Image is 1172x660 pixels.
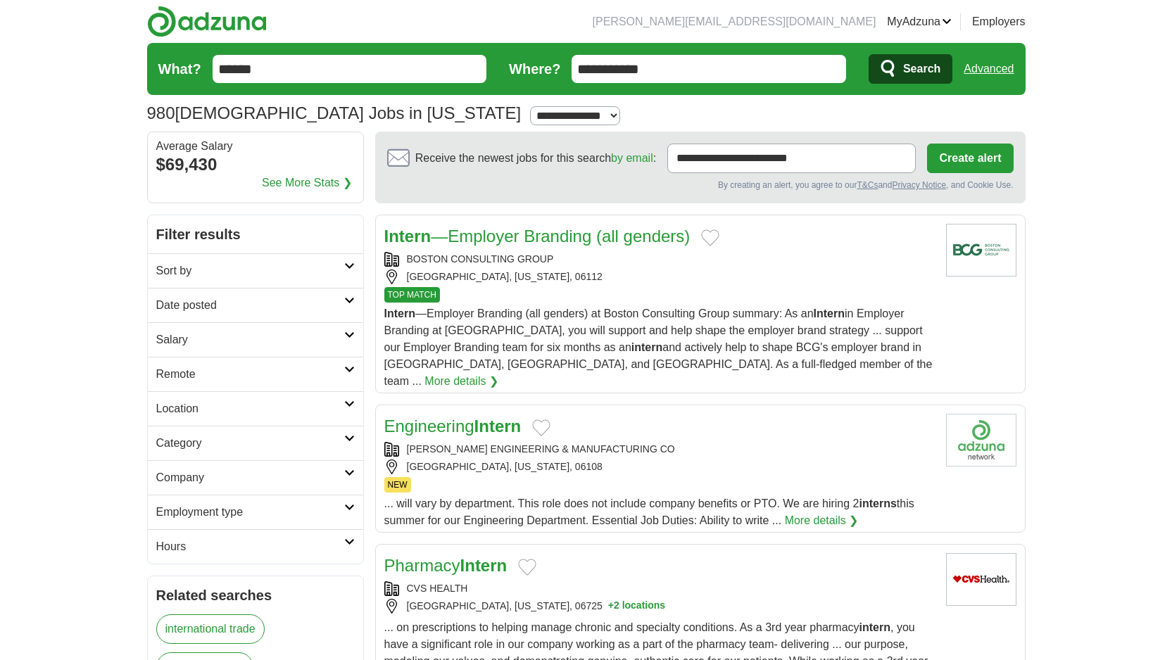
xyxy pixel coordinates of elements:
button: Add to favorite jobs [518,559,536,576]
h1: [DEMOGRAPHIC_DATA] Jobs in [US_STATE] [147,103,522,122]
span: ... will vary by department. This role does not include company benefits or PTO. We are hiring 2 ... [384,497,914,526]
a: T&Cs [857,180,878,190]
div: $69,430 [156,152,355,177]
a: Location [148,391,363,426]
a: Intern—Employer Branding (all genders) [384,227,691,246]
strong: Intern [814,307,845,319]
button: Create alert [927,144,1013,173]
span: NEW [384,477,411,493]
a: EngineeringIntern [384,417,522,436]
div: [GEOGRAPHIC_DATA], [US_STATE], 06725 [384,599,935,614]
a: Advanced [964,55,1014,83]
strong: Intern [460,556,508,575]
span: Search [903,55,940,83]
h2: Category [156,435,344,452]
strong: interns [859,497,897,509]
a: More details ❯ [785,512,859,529]
li: [PERSON_NAME][EMAIL_ADDRESS][DOMAIN_NAME] [593,13,876,30]
a: Sort by [148,253,363,288]
a: Company [148,460,363,495]
img: Boston Consulting Group logo [946,224,1016,277]
strong: intern [631,341,662,353]
span: —Employer Branding (all genders) at Boston Consulting Group summary: As an in Employer Branding a... [384,307,933,387]
span: TOP MATCH [384,287,440,303]
a: More details ❯ [424,373,498,390]
strong: Intern [474,417,522,436]
span: + [608,599,614,614]
div: Average Salary [156,141,355,152]
div: By creating an alert, you agree to our and , and Cookie Use. [387,179,1014,191]
button: +2 locations [608,599,665,614]
a: PharmacyIntern [384,556,508,575]
strong: intern [859,621,890,633]
h2: Company [156,469,344,486]
a: international trade [156,614,265,644]
h2: Related searches [156,585,355,606]
h2: Remote [156,366,344,383]
h2: Date posted [156,297,344,314]
img: CVS Health logo [946,553,1016,606]
button: Add to favorite jobs [701,229,719,246]
a: BOSTON CONSULTING GROUP [407,253,554,265]
a: Privacy Notice [892,180,946,190]
h2: Employment type [156,504,344,521]
a: Hours [148,529,363,564]
div: [GEOGRAPHIC_DATA], [US_STATE], 06108 [384,459,935,474]
a: See More Stats ❯ [262,174,352,191]
strong: Intern [384,307,415,319]
a: by email [611,152,653,164]
button: Search [869,54,952,84]
a: Salary [148,322,363,357]
div: [PERSON_NAME] ENGINEERING & MANUFACTURING CO [384,442,935,457]
h2: Salary [156,331,344,348]
a: Employers [972,13,1026,30]
button: Add to favorite jobs [532,419,550,436]
h2: Filter results [148,215,363,253]
img: Adzuna logo [147,6,267,37]
span: Receive the newest jobs for this search : [415,150,656,167]
a: CVS HEALTH [407,583,468,594]
h2: Location [156,400,344,417]
strong: Intern [384,227,431,246]
label: What? [158,58,201,80]
h2: Hours [156,538,344,555]
div: [GEOGRAPHIC_DATA], [US_STATE], 06112 [384,269,935,284]
h2: Sort by [156,262,344,279]
span: 980 [147,101,175,126]
label: Where? [509,58,560,80]
a: Remote [148,357,363,391]
a: Employment type [148,495,363,529]
a: Date posted [148,288,363,322]
a: Category [148,426,363,460]
a: MyAdzuna [887,13,952,30]
img: Company logo [946,414,1016,467]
